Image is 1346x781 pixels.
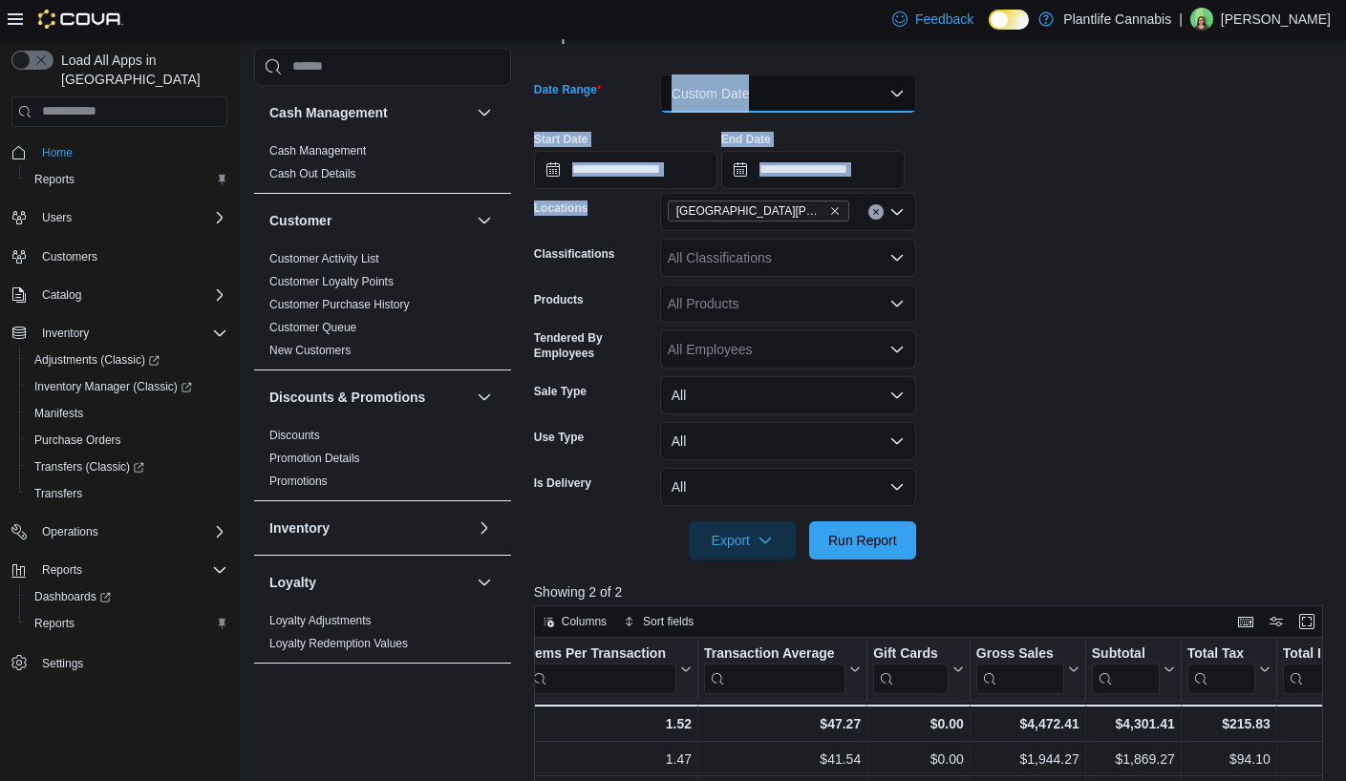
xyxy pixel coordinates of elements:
[34,433,121,448] span: Purchase Orders
[27,612,82,635] a: Reports
[1187,644,1271,693] button: Total Tax
[269,166,356,181] span: Cash Out Details
[19,454,235,480] a: Transfers (Classic)
[42,524,98,539] span: Operations
[34,172,75,187] span: Reports
[976,644,1064,693] div: Gross Sales
[19,480,235,507] button: Transfers
[34,459,144,475] span: Transfers (Classic)
[534,384,587,399] label: Sale Type
[27,375,200,398] a: Inventory Manager (Classic)
[534,82,602,97] label: Date Range
[34,379,192,394] span: Inventory Manager (Classic)
[269,451,360,466] span: Promotion Details
[19,166,235,193] button: Reports
[4,320,235,347] button: Inventory
[616,610,701,633] button: Sort fields
[1092,644,1160,663] div: Subtotal
[1092,644,1175,693] button: Subtotal
[42,210,72,225] span: Users
[269,428,320,443] span: Discounts
[534,292,584,307] label: Products
[976,748,1079,770] div: $1,944.27
[1234,610,1257,633] button: Keyboard shortcuts
[976,644,1079,693] button: Gross Sales
[269,321,356,334] a: Customer Queue
[4,138,235,166] button: Home
[269,388,425,407] h3: Discounts & Promotions
[34,206,79,229] button: Users
[1265,610,1288,633] button: Display options
[254,609,511,663] div: Loyalty
[1092,748,1175,770] div: $1,869.27
[809,521,916,559] button: Run Report
[976,644,1064,663] div: Gross Sales
[873,644,964,693] button: Gift Cards
[534,430,584,445] label: Use Type
[27,168,227,191] span: Reports
[34,652,91,675] a: Settings
[868,204,884,220] button: Clear input
[1221,8,1331,31] p: [PERSON_NAME]
[473,209,496,232] button: Customer
[643,614,694,629] span: Sort fields
[269,211,469,230] button: Customer
[42,287,81,303] span: Catalog
[19,610,235,637] button: Reports
[534,330,652,361] label: Tendered By Employees
[534,201,588,216] label: Locations
[473,101,496,124] button: Cash Management
[473,517,496,539] button: Inventory
[269,211,331,230] h3: Customer
[526,748,692,770] div: 1.47
[19,373,235,400] a: Inventory Manager (Classic)
[915,10,973,29] span: Feedback
[27,402,227,425] span: Manifests
[873,712,964,735] div: $0.00
[34,322,96,345] button: Inventory
[34,244,227,268] span: Customers
[1092,644,1160,693] div: Subtotal
[1187,748,1271,770] div: $94.10
[34,141,80,164] a: Home
[34,284,89,306] button: Catalog
[27,348,227,371] span: Adjustments (Classic)
[534,582,1331,602] p: Showing 2 of 2
[660,376,916,414] button: All
[700,521,784,559] span: Export
[4,557,235,583] button: Reports
[562,614,607,629] span: Columns
[721,132,771,147] label: End Date
[269,518,469,538] button: Inventory
[269,143,366,158] span: Cash Management
[534,246,615,262] label: Classifications
[269,297,410,312] span: Customer Purchase History
[269,452,360,465] a: Promotion Details
[1187,712,1271,735] div: $215.83
[42,249,97,264] span: Customers
[873,748,964,770] div: $0.00
[704,644,845,693] div: Transaction Average
[269,475,328,488] a: Promotions
[534,132,588,147] label: Start Date
[27,375,227,398] span: Inventory Manager (Classic)
[27,168,82,191] a: Reports
[269,614,372,627] a: Loyalty Adjustments
[1092,712,1175,735] div: $4,301.41
[526,644,676,663] div: Items Per Transaction
[4,648,235,676] button: Settings
[269,343,351,358] span: New Customers
[34,206,227,229] span: Users
[42,656,83,671] span: Settings
[1190,8,1213,31] div: Mackenzie Morgan
[42,326,89,341] span: Inventory
[34,322,227,345] span: Inventory
[269,388,469,407] button: Discounts & Promotions
[34,559,227,581] span: Reports
[269,251,379,266] span: Customer Activity List
[828,531,897,550] span: Run Report
[4,282,235,308] button: Catalog
[269,298,410,311] a: Customer Purchase History
[4,518,235,545] button: Operations
[889,342,905,357] button: Open list of options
